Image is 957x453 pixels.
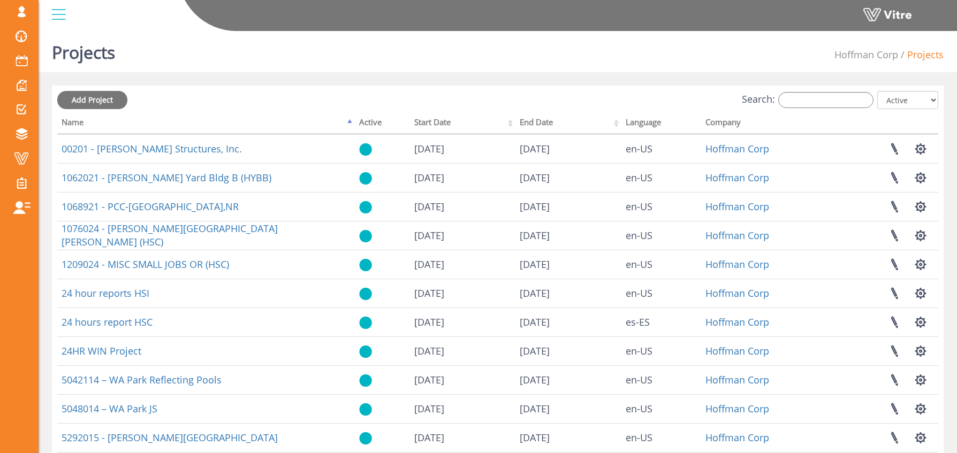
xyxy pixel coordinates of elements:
th: Company [701,114,830,134]
a: Hoffman Corp [705,344,769,357]
a: 1062021 - [PERSON_NAME] Yard Bldg B (HYBB) [62,171,271,184]
td: [DATE] [515,134,621,163]
input: Search: [778,92,874,108]
a: Hoffman Corp [705,287,769,300]
img: yes [359,403,372,416]
img: yes [359,172,372,185]
a: Hoffman Corp [705,142,769,155]
span: Add Project [72,95,113,105]
img: yes [359,287,372,301]
td: [DATE] [410,336,516,365]
img: yes [359,374,372,387]
th: Active [355,114,410,134]
a: Hoffman Corp [705,229,769,242]
td: en-US [621,279,701,308]
td: [DATE] [410,250,516,279]
td: [DATE] [515,365,621,394]
th: Name: activate to sort column descending [57,114,355,134]
td: en-US [621,250,701,279]
li: Projects [898,48,944,62]
a: 5292015 - [PERSON_NAME][GEOGRAPHIC_DATA] [62,431,278,444]
td: [DATE] [410,279,516,308]
td: en-US [621,394,701,423]
img: yes [359,143,372,156]
a: 5042114 – WA Park Reflecting Pools [62,373,222,386]
td: [DATE] [410,394,516,423]
td: [DATE] [410,423,516,452]
td: [DATE] [515,308,621,336]
td: [DATE] [515,423,621,452]
a: 24 hour reports HSI [62,287,149,300]
a: Hoffman Corp [834,48,898,61]
a: 1068921 - PCC-[GEOGRAPHIC_DATA],NR [62,200,239,213]
img: yes [359,258,372,272]
td: en-US [621,134,701,163]
td: [DATE] [515,250,621,279]
td: es-ES [621,308,701,336]
a: 1209024 - MISC SMALL JOBS OR (HSC) [62,258,229,271]
td: [DATE] [515,279,621,308]
td: [DATE] [515,336,621,365]
th: Start Date: activate to sort column ascending [410,114,516,134]
a: Add Project [57,91,127,109]
a: Hoffman Corp [705,431,769,444]
td: [DATE] [515,221,621,250]
a: Hoffman Corp [705,402,769,415]
img: yes [359,229,372,243]
a: Hoffman Corp [705,316,769,328]
th: End Date: activate to sort column ascending [515,114,621,134]
a: Hoffman Corp [705,200,769,213]
a: Hoffman Corp [705,373,769,386]
td: en-US [621,163,701,192]
td: [DATE] [515,192,621,221]
h1: Projects [52,27,115,72]
a: 24HR WIN Project [62,344,141,357]
td: [DATE] [515,394,621,423]
td: en-US [621,221,701,250]
td: [DATE] [410,308,516,336]
label: Search: [742,92,874,108]
a: 24 hours report HSC [62,316,153,328]
td: [DATE] [410,221,516,250]
a: 00201 - [PERSON_NAME] Structures, Inc. [62,142,242,155]
a: Hoffman Corp [705,258,769,271]
td: [DATE] [410,365,516,394]
td: en-US [621,336,701,365]
img: yes [359,316,372,329]
a: 1076024 - [PERSON_NAME][GEOGRAPHIC_DATA][PERSON_NAME] (HSC) [62,222,278,249]
th: Language [621,114,701,134]
td: [DATE] [410,163,516,192]
a: Hoffman Corp [705,171,769,184]
td: [DATE] [410,134,516,163]
td: en-US [621,365,701,394]
img: yes [359,345,372,358]
img: yes [359,432,372,445]
img: yes [359,201,372,214]
td: en-US [621,423,701,452]
a: 5048014 – WA Park JS [62,402,157,415]
td: en-US [621,192,701,221]
td: [DATE] [515,163,621,192]
td: [DATE] [410,192,516,221]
